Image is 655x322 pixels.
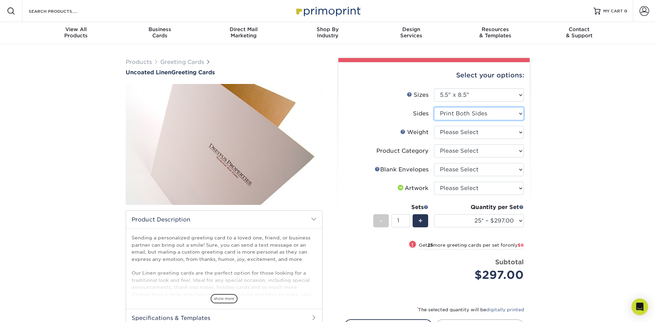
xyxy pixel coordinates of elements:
[413,110,428,118] div: Sides
[495,258,524,266] strong: Subtotal
[375,165,428,174] div: Blank Envelopes
[376,147,428,155] div: Product Category
[412,241,413,248] span: !
[434,203,524,211] div: Quantity per Set
[453,26,537,32] span: Resources
[632,299,648,315] div: Open Intercom Messenger
[518,243,524,248] span: $6
[126,69,322,76] a: Uncoated LinenGreeting Cards
[202,26,286,32] span: Direct Mail
[2,301,59,320] iframe: Google Customer Reviews
[202,26,286,39] div: Marketing
[344,62,524,88] div: Select your options:
[369,26,453,39] div: Services
[202,22,286,44] a: Direct MailMarketing
[126,69,322,76] h1: Greeting Cards
[407,91,428,99] div: Sizes
[537,26,621,32] span: Contact
[369,22,453,44] a: DesignServices
[28,7,95,15] input: SEARCH PRODUCTS.....
[126,76,322,212] img: Uncoated Linen 01
[453,22,537,44] a: Resources& Templates
[126,59,152,65] a: Products
[427,243,433,248] strong: 25
[508,243,524,248] span: only
[400,128,428,136] div: Weight
[118,26,202,39] div: Cards
[419,243,524,249] small: Get more greeting cards per set for
[286,22,369,44] a: Shop ByIndustry
[537,22,621,44] a: Contact& Support
[118,26,202,32] span: Business
[417,307,524,312] small: The selected quantity will be
[418,216,423,226] span: +
[286,26,369,32] span: Shop By
[293,3,362,18] img: Primoprint
[126,211,322,228] h2: Product Description
[34,22,118,44] a: View AllProducts
[34,26,118,39] div: Products
[286,26,369,39] div: Industry
[537,26,621,39] div: & Support
[624,9,627,13] span: 0
[126,69,171,76] span: Uncoated Linen
[453,26,537,39] div: & Templates
[160,59,204,65] a: Greeting Cards
[486,307,524,312] a: digitally printed
[373,203,428,211] div: Sets
[211,294,238,303] span: show more
[603,8,623,14] span: MY CART
[34,26,118,32] span: View All
[439,267,524,283] div: $297.00
[118,22,202,44] a: BusinessCards
[396,184,428,192] div: Artwork
[379,216,383,226] span: -
[369,26,453,32] span: Design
